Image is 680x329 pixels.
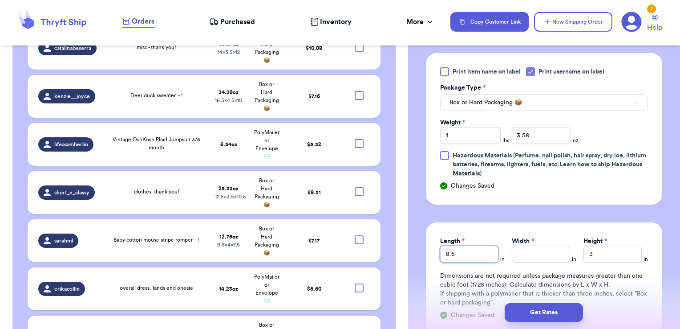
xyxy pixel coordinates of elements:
span: + 1 [178,93,182,98]
button: Box or Hard Packaging 📦 [440,94,648,111]
span: in [500,255,505,263]
p: If shipping with a polymailer that is thicker than three inches, select "Box or hard packaging". [440,289,648,307]
span: short_n_classy [54,189,89,196]
label: Width [512,237,534,246]
span: lifeasamberlin [54,141,88,148]
span: Hazardous Materials [453,152,512,159]
div: 7 [647,4,656,13]
button: Get Rates [505,303,583,322]
span: 16.5 x 4.5 x 10 [215,98,242,103]
span: Orders [132,16,154,27]
label: Weight [440,118,465,127]
span: misc - thank you! [137,45,176,50]
a: Purchased [209,16,255,27]
span: Box or Hard Packaging 📦 [449,98,522,107]
a: Help [647,15,662,33]
label: Package Type [440,83,486,92]
span: Inventory [320,16,352,27]
label: Length [440,237,465,246]
strong: 14.23 oz [219,286,238,292]
span: lbs [502,137,509,144]
span: 12.5 x 3.5 x 10.5 [215,194,246,199]
button: Copy Customer Link [450,12,529,32]
div: Dimensions are not required unless package measures greater than one cubic foot (1728 inches). Ca... [440,271,648,307]
div: More [406,16,434,27]
span: Vintage OshKosh Plaid Jumpsuit 3/6 month [113,137,200,150]
a: 7 [621,12,642,32]
a: Orders [122,16,154,28]
span: $ 7.17 [308,238,320,243]
strong: 12.75 oz [219,234,238,239]
span: kenzie__joyce [54,93,90,100]
span: $ 9.31 [308,190,321,195]
span: (Perfume, nail polish, hair spray, dry ice, lithium batteries, firearms, lighters, fuels, etc. ) [453,152,646,177]
span: 14 x 3.5 x 12 [218,49,240,55]
span: sarahml [54,237,73,244]
span: Baby cotton mouse stripe romper [113,237,199,243]
span: oz [573,137,579,144]
span: Deer duck sweater [130,93,182,98]
span: + 1 [194,237,199,243]
span: Box or Hard Packaging 📦 [255,82,279,111]
strong: 25.33 oz [219,186,239,191]
span: $ 6.60 [307,286,321,292]
button: New Shipping Order [534,12,612,32]
label: Height [583,237,607,246]
span: erikacollin [54,285,80,292]
span: Box or Hard Packaging 📦 [255,178,279,207]
span: Print username on label [538,67,604,76]
span: overall dress, lands end onesie [120,285,193,291]
span: Purchased [220,16,255,27]
span: in [572,255,576,263]
strong: 6.54 oz [220,142,237,147]
a: Inventory [310,16,352,27]
span: Help [647,22,662,33]
span: Print item name on label [453,67,521,76]
span: catalinabeserra [54,45,91,52]
span: $ 7.16 [308,94,320,99]
span: clothes- thank you! [134,189,179,194]
span: PolyMailer or Envelope ✉️ [254,130,279,159]
span: $ 5.32 [307,142,321,147]
span: PolyMailer or Envelope ✉️ [254,274,279,304]
span: in [644,255,648,263]
strong: 34.39 oz [219,90,239,95]
span: Box or Hard Packaging 📦 [255,226,279,255]
span: $ 10.08 [306,45,322,51]
span: Changes Saved [451,181,494,190]
span: 9.5 x 4 x 7.5 [217,242,240,247]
